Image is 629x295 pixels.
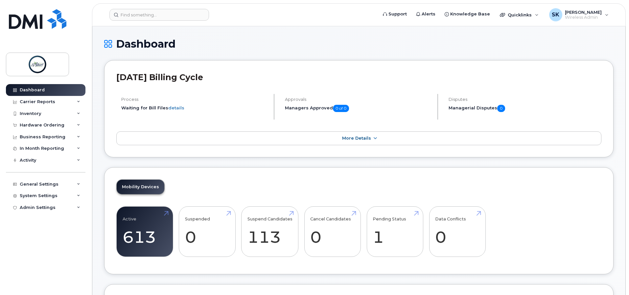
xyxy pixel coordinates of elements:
h2: [DATE] Billing Cycle [116,72,601,82]
a: Mobility Devices [117,180,164,194]
h4: Approvals [285,97,432,102]
h4: Disputes [449,97,601,102]
a: Data Conflicts 0 [435,210,479,253]
a: Suspend Candidates 113 [247,210,292,253]
h5: Managerial Disputes [449,105,601,112]
a: Pending Status 1 [373,210,417,253]
li: Waiting for Bill Files [121,105,268,111]
h4: Process [121,97,268,102]
a: details [168,105,184,110]
h5: Managers Approved [285,105,432,112]
a: Suspended 0 [185,210,229,253]
h1: Dashboard [104,38,614,50]
span: More Details [342,136,371,141]
a: Cancel Candidates 0 [310,210,355,253]
span: 0 of 0 [333,105,349,112]
a: Active 613 [123,210,167,253]
span: 0 [497,105,505,112]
